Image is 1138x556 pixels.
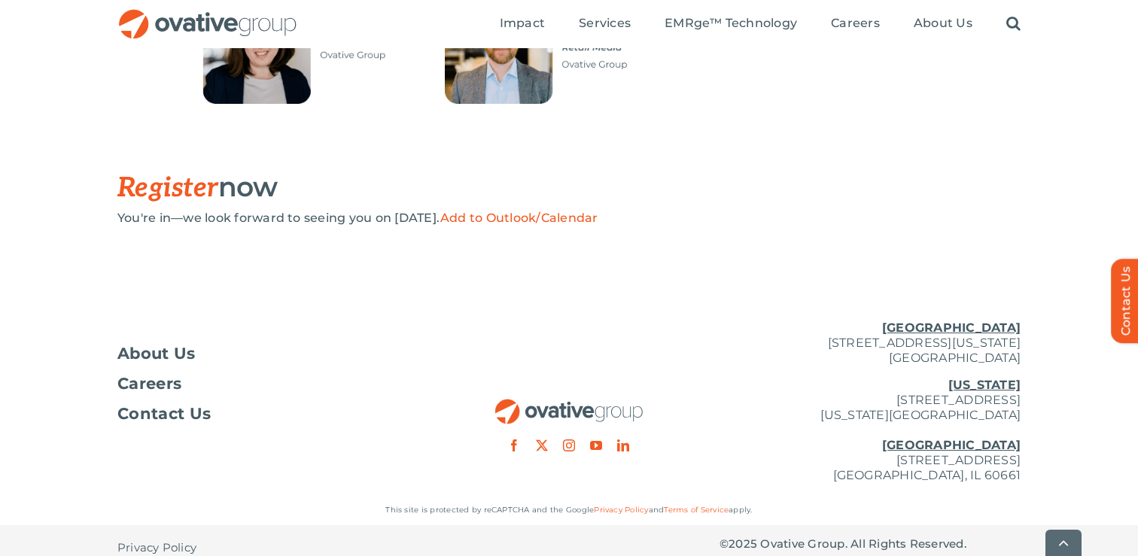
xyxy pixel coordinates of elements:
a: youtube [590,439,602,451]
a: Impact [500,16,545,32]
span: Careers [117,376,181,391]
a: Contact Us [117,406,418,421]
a: Services [579,16,631,32]
h3: now [117,172,945,203]
div: You're in—we look forward to seeing you on [DATE]. [117,211,1021,226]
a: About Us [117,346,418,361]
p: [STREET_ADDRESS] [US_STATE][GEOGRAPHIC_DATA] [STREET_ADDRESS] [GEOGRAPHIC_DATA], IL 60661 [720,378,1021,483]
a: Add to Outlook/Calendar [440,211,598,225]
span: About Us [914,16,972,31]
u: [GEOGRAPHIC_DATA] [882,321,1021,335]
p: [STREET_ADDRESS][US_STATE] [GEOGRAPHIC_DATA] [720,321,1021,366]
a: facebook [508,439,520,451]
a: OG_Full_horizontal_RGB [494,397,644,412]
span: Privacy Policy [117,540,196,555]
span: EMRge™ Technology [665,16,797,31]
p: This site is protected by reCAPTCHA and the Google and apply. [117,503,1021,518]
a: linkedin [617,439,629,451]
span: Contact Us [117,406,211,421]
u: [GEOGRAPHIC_DATA] [882,438,1021,452]
a: Careers [117,376,418,391]
a: instagram [563,439,575,451]
a: twitter [536,439,548,451]
a: About Us [914,16,972,32]
a: Terms of Service [664,505,729,515]
a: OG_Full_horizontal_RGB [117,8,298,22]
span: Careers [831,16,880,31]
span: Services [579,16,631,31]
u: [US_STATE] [948,378,1021,392]
a: Careers [831,16,880,32]
span: Register [117,172,218,205]
nav: Footer Menu [117,346,418,421]
span: About Us [117,346,196,361]
a: EMRge™ Technology [665,16,797,32]
span: 2025 [729,536,757,551]
a: Search [1006,16,1021,32]
span: Impact [500,16,545,31]
a: Privacy Policy [594,505,648,515]
p: © Ovative Group. All Rights Reserved. [720,536,1021,551]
